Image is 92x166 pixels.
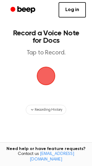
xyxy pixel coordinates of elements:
span: Contact us [4,152,88,162]
img: Beep Logo [37,67,55,85]
a: [EMAIL_ADDRESS][DOMAIN_NAME] [30,152,74,162]
a: Log in [59,2,86,18]
span: Recording History [35,107,62,113]
a: Beep [6,4,41,16]
h1: Record a Voice Note for Docs [11,30,81,44]
p: Tap to Record. [11,49,81,57]
button: Recording History [26,105,66,115]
